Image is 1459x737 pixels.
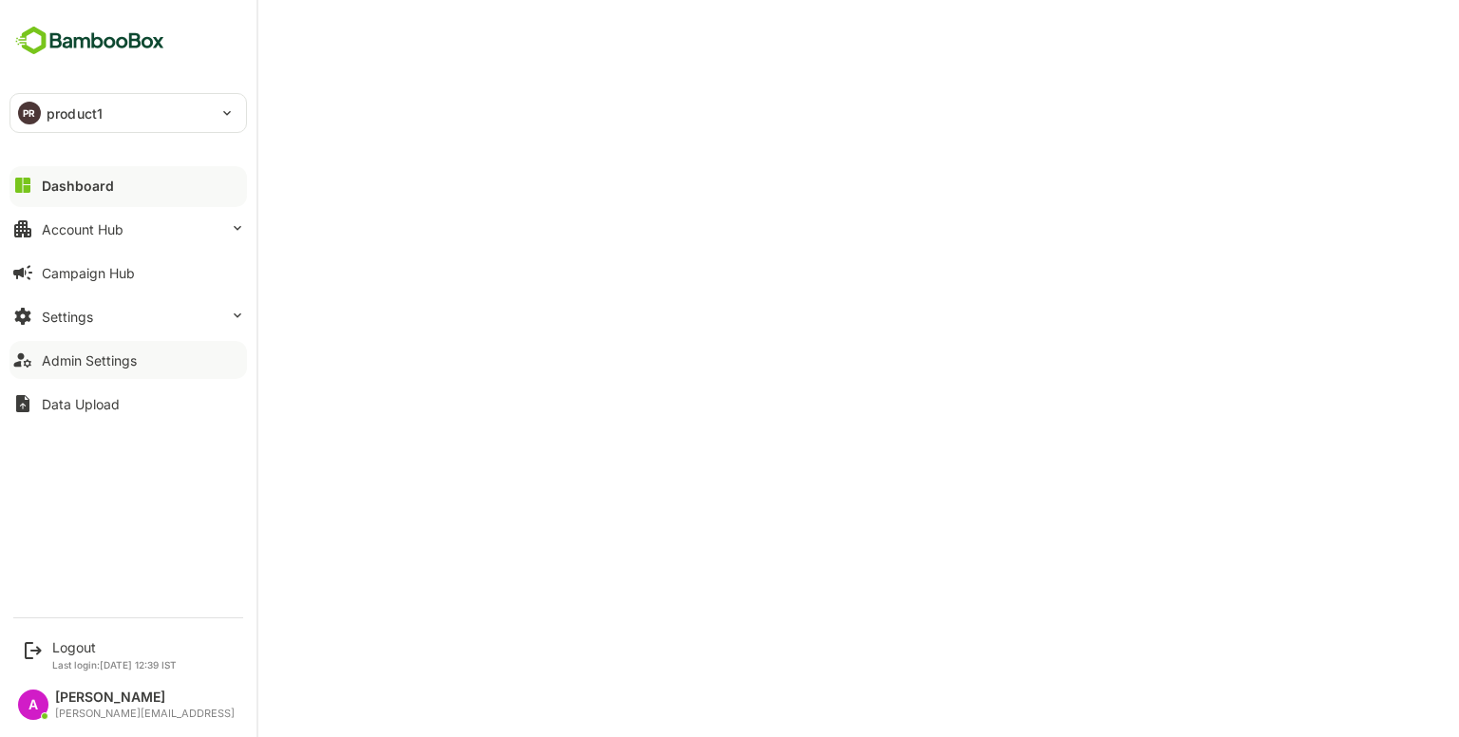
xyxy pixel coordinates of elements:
img: BambooboxFullLogoMark.5f36c76dfaba33ec1ec1367b70bb1252.svg [9,23,170,59]
button: Account Hub [9,210,247,248]
div: [PERSON_NAME][EMAIL_ADDRESS] [55,708,235,720]
div: PRproduct1 [10,94,246,132]
div: Account Hub [42,221,123,237]
button: Dashboard [9,166,247,204]
div: Logout [52,639,177,655]
div: Campaign Hub [42,265,135,281]
div: A [18,690,48,720]
p: Last login: [DATE] 12:39 IST [52,659,177,671]
div: PR [18,102,41,124]
div: Settings [42,309,93,325]
p: product1 [47,104,103,123]
div: [PERSON_NAME] [55,690,235,706]
div: Admin Settings [42,352,137,368]
button: Data Upload [9,385,247,423]
button: Admin Settings [9,341,247,379]
button: Campaign Hub [9,254,247,292]
button: Settings [9,297,247,335]
div: Dashboard [42,178,114,194]
div: Data Upload [42,396,120,412]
